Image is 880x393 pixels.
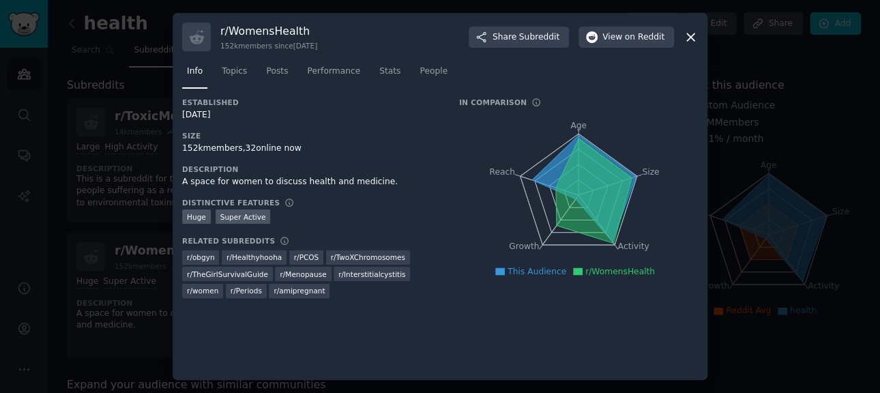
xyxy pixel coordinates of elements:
[459,98,527,107] h3: In Comparison
[182,131,440,141] h3: Size
[489,167,515,177] tspan: Reach
[182,61,207,89] a: Info
[187,270,268,279] span: r/ TheGirlSurvivalGuide
[331,252,405,262] span: r/ TwoXChromosomes
[508,267,566,276] span: This Audience
[217,61,252,89] a: Topics
[302,61,365,89] a: Performance
[182,198,280,207] h3: Distinctive Features
[469,27,569,48] button: ShareSubreddit
[338,270,405,279] span: r/ Interstitialcystitis
[642,167,659,177] tspan: Size
[379,65,400,78] span: Stats
[519,31,559,44] span: Subreddit
[375,61,405,89] a: Stats
[182,164,440,174] h3: Description
[182,143,440,155] div: 152k members, 32 online now
[187,252,214,262] span: r/ obgyn
[493,31,559,44] span: Share
[220,41,317,50] div: 152k members since [DATE]
[231,286,262,295] span: r/ Periods
[602,31,664,44] span: View
[187,65,203,78] span: Info
[618,242,649,252] tspan: Activity
[266,65,288,78] span: Posts
[280,270,326,279] span: r/ Menopause
[274,286,325,295] span: r/ amipregnant
[509,242,539,252] tspan: Growth
[222,65,247,78] span: Topics
[420,65,448,78] span: People
[220,24,317,38] h3: r/ WomensHealth
[570,121,587,130] tspan: Age
[187,286,218,295] span: r/ women
[226,252,282,262] span: r/ Healthyhooha
[625,31,664,44] span: on Reddit
[578,27,674,48] button: Viewon Reddit
[182,209,211,224] div: Huge
[415,61,452,89] a: People
[182,236,275,246] h3: Related Subreddits
[261,61,293,89] a: Posts
[182,176,440,188] div: A space for women to discuss health and medicine.
[182,98,440,107] h3: Established
[307,65,360,78] span: Performance
[182,109,440,121] div: [DATE]
[294,252,319,262] span: r/ PCOS
[216,209,271,224] div: Super Active
[585,267,655,276] span: r/WomensHealth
